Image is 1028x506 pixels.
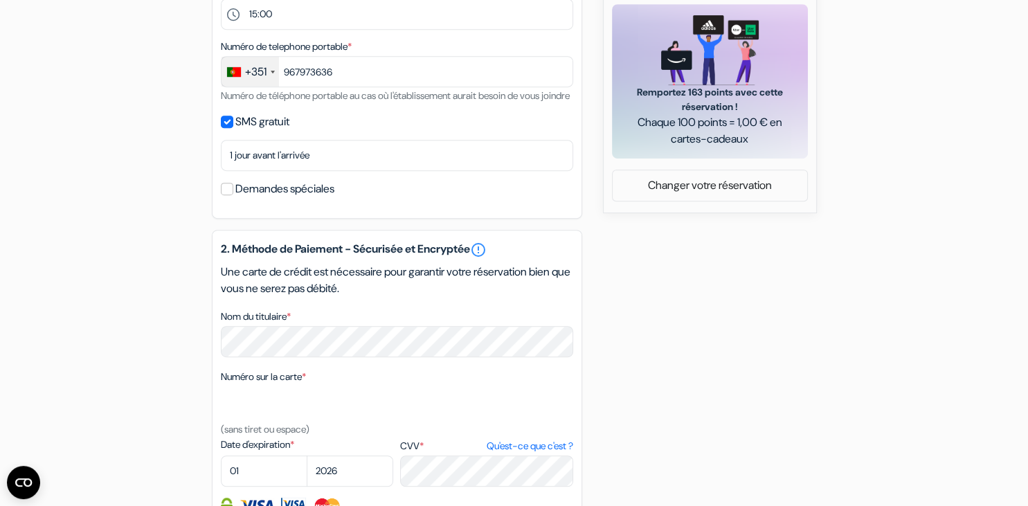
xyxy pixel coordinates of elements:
label: Date d'expiration [221,437,393,452]
span: Remportez 163 points avec cette réservation ! [629,85,791,114]
label: Numéro sur la carte [221,370,306,384]
label: SMS gratuit [235,112,289,132]
label: CVV [400,439,572,453]
label: Nom du titulaire [221,309,291,324]
h5: 2. Méthode de Paiement - Sécurisée et Encryptée [221,242,573,258]
label: Numéro de telephone portable [221,39,352,54]
div: Portugal: +351 [222,57,279,87]
p: Une carte de crédit est nécessaire pour garantir votre réservation bien que vous ne serez pas déb... [221,264,573,297]
a: Qu'est-ce que c'est ? [486,439,572,453]
input: 912 345 678 [221,56,573,87]
small: (sans tiret ou espace) [221,423,309,435]
div: +351 [245,64,267,80]
label: Demandes spéciales [235,179,334,199]
small: Numéro de téléphone portable au cas où l'établissement aurait besoin de vous joindre [221,89,570,102]
button: Open CMP widget [7,466,40,499]
span: Chaque 100 points = 1,00 € en cartes-cadeaux [629,114,791,147]
img: gift_card_hero_new.png [661,15,759,85]
a: Changer votre réservation [613,172,807,199]
a: error_outline [470,242,487,258]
